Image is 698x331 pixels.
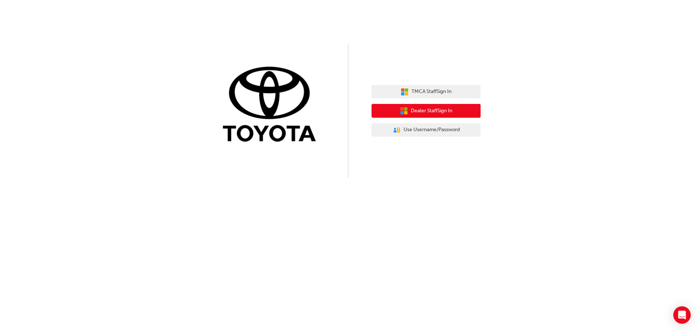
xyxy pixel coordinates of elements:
[372,104,481,118] button: Dealer StaffSign In
[372,85,481,99] button: TMCA StaffSign In
[217,65,326,145] img: Trak
[404,126,460,134] span: Use Username/Password
[412,88,452,96] span: TMCA Staff Sign In
[673,306,691,324] div: Open Intercom Messenger
[411,107,452,115] span: Dealer Staff Sign In
[372,123,481,137] button: Use Username/Password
